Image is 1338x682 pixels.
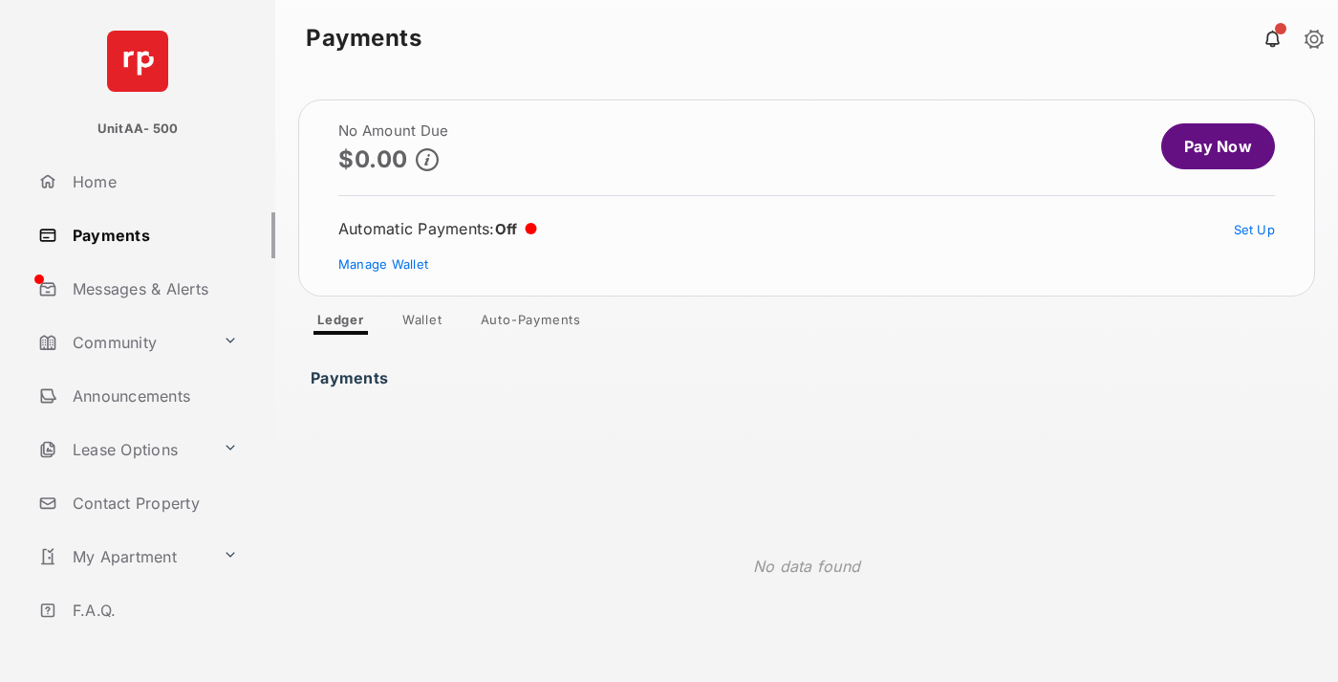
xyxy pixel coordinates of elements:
[1234,222,1276,237] a: Set Up
[31,427,215,473] a: Lease Options
[338,123,448,139] h2: No Amount Due
[311,369,394,377] h3: Payments
[31,319,215,365] a: Community
[495,220,518,238] span: Off
[338,219,537,238] div: Automatic Payments :
[387,312,458,335] a: Wallet
[31,159,275,205] a: Home
[465,312,596,335] a: Auto-Payments
[107,31,168,92] img: svg+xml;base64,PHN2ZyB4bWxucz0iaHR0cDovL3d3dy53My5vcmcvMjAwMC9zdmciIHdpZHRoPSI2NCIgaGVpZ2h0PSI2NC...
[31,587,275,633] a: F.A.Q.
[31,373,275,419] a: Announcements
[31,212,275,258] a: Payments
[338,146,408,172] p: $0.00
[31,480,275,526] a: Contact Property
[753,555,860,578] p: No data found
[31,534,215,580] a: My Apartment
[31,266,275,312] a: Messages & Alerts
[338,256,428,272] a: Manage Wallet
[306,27,421,50] strong: Payments
[97,120,179,139] p: UnitAA- 500
[302,312,379,335] a: Ledger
